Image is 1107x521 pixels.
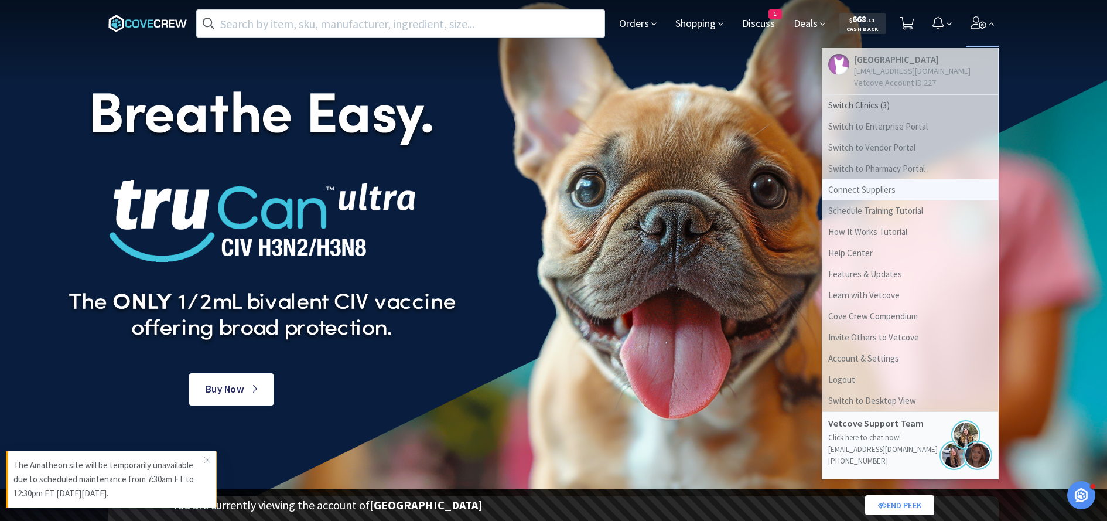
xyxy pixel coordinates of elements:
a: Connect Suppliers [822,179,998,200]
img: hannah.png [951,420,980,450]
a: Features & Updates [822,264,998,285]
a: Account & Settings [822,348,998,369]
iframe: Intercom live chat [1067,481,1095,509]
a: [GEOGRAPHIC_DATA][EMAIL_ADDRESS][DOMAIN_NAME]Vetcove Account ID:227 [822,48,998,95]
p: Vetcove Account ID: 227 [854,77,971,88]
a: Switch to Desktop View [822,390,998,411]
a: Schedule Training Tutorial [822,200,998,222]
a: Help Center [822,243,998,264]
a: Logout [822,369,998,390]
a: Click here to chat now! [828,433,901,442]
a: Discuss1 [737,19,780,29]
p: [PHONE_NUMBER] [828,455,992,467]
a: Buy Now [189,373,274,406]
a: Switch to Vendor Portal [822,137,998,158]
img: TruCan-CIV-takeover_foregroundv3.png [59,69,467,362]
p: The Amatheon site will be temporarily unavailable due to scheduled maintenance from 7:30am ET to ... [13,458,204,500]
h5: [GEOGRAPHIC_DATA] [854,54,971,65]
p: [EMAIL_ADDRESS][DOMAIN_NAME] [854,65,971,77]
span: 1 [769,10,781,18]
a: Invite Others to Vetcove [822,327,998,348]
img: jules.png [963,441,992,470]
a: $668.11Cash Back [839,8,886,39]
p: You are currently viewing the account of [173,496,482,515]
h5: Vetcove Support Team [828,418,945,429]
span: . 11 [866,16,875,24]
a: How It Works Tutorial [822,222,998,243]
a: Switch to Enterprise Portal [822,116,998,137]
span: Cash Back [846,26,879,34]
a: Switch to Pharmacy Portal [822,158,998,179]
img: jenna.png [939,441,969,470]
strong: [GEOGRAPHIC_DATA] [370,498,482,512]
a: End Peek [865,495,934,515]
span: Switch Clinics ( 3 ) [822,95,998,116]
span: 668 [849,13,875,25]
input: Search by item, sku, manufacturer, ingredient, size... [197,10,604,37]
a: Cove Crew Compendium [822,306,998,327]
p: [EMAIL_ADDRESS][DOMAIN_NAME] [828,444,992,455]
span: $ [849,16,852,24]
a: Learn with Vetcove [822,285,998,306]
